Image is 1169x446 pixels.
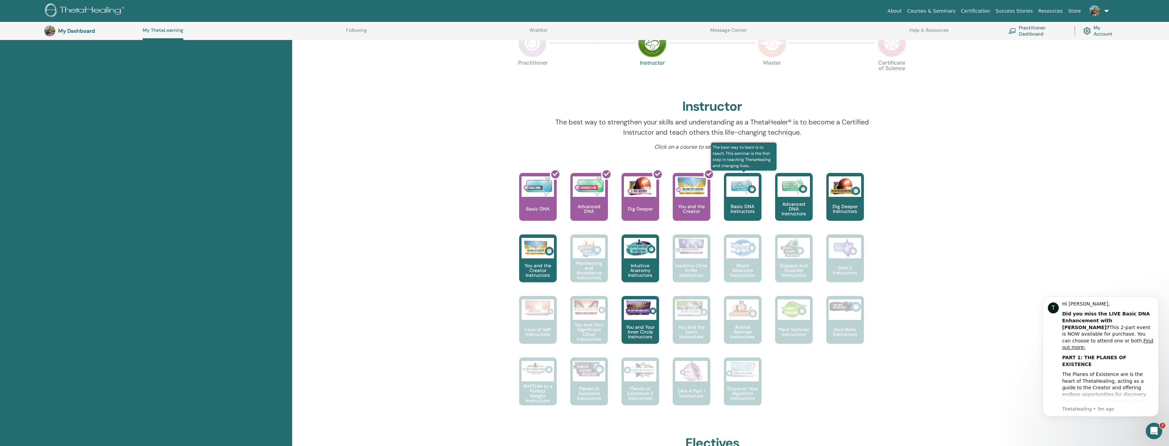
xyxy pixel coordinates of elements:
img: Planes of Existence 2 Instructors [624,361,656,379]
img: Dig Deeper [624,176,656,197]
p: You and the Creator Instructors [519,263,557,278]
p: Click on a course to search available seminars [549,143,875,151]
img: Intuitive Child In Me Instructors [675,238,708,255]
span: The best way to learn is to teach. This seminar is the first step in teaching ThetaHealing and ch... [711,143,777,171]
p: Intuitive Anatomy Instructors [622,263,659,278]
a: Intuitive Anatomy Instructors Intuitive Anatomy Instructors [622,234,659,296]
p: DNA 3 Instructors [826,266,864,275]
a: Animal Seminar Instructors Animal Seminar Instructors [724,296,761,357]
a: Store [1066,5,1084,17]
a: Help & Resources [909,27,949,38]
p: You and the Creator [673,204,710,214]
img: Intuitive Anatomy Instructors [624,238,656,258]
p: Advanced DNA [570,204,608,214]
img: Instructor [638,29,667,57]
p: Dig Deeper Instructors [826,204,864,214]
p: Planes of Existence 2 Instructors [622,386,659,401]
a: Dig Deeper Instructors Dig Deeper Instructors [826,173,864,234]
img: Advanced DNA [573,176,605,197]
img: DNA 3 Instructors [829,238,861,258]
a: You and the Creator You and the Creator [673,173,710,234]
img: Advanced DNA Instructors [778,176,810,197]
img: Basic DNA Instructors [726,176,759,197]
img: Certificate of Science [878,29,906,57]
img: Basic DNA [522,176,554,197]
iframe: Intercom live chat [1146,423,1162,439]
a: Resources [1036,5,1066,17]
a: You and the Creator Instructors You and the Creator Instructors [519,234,557,296]
p: Master [758,60,786,89]
a: Planes of Existence 2 Instructors Planes of Existence 2 Instructors [622,357,659,419]
img: Planes of Existence Instructors [573,361,605,378]
a: Advanced DNA Instructors Advanced DNA Instructors [775,173,813,234]
p: Animal Seminar Instructors [724,325,761,339]
p: You and the Earth Instructors [673,325,710,339]
a: Intuitive Child In Me Instructors Intuitive Child In Me Instructors [673,234,710,296]
img: You and Your Inner Circle Instructors [624,299,656,316]
img: You and the Earth Instructors [675,299,708,317]
a: Message Center [710,27,747,38]
a: Love of Self Instructors Love of Self Instructors [519,296,557,357]
img: cog.svg [1083,26,1091,36]
a: DNA 3 Instructors DNA 3 Instructors [826,234,864,296]
a: Plant Seminar Instructors Plant Seminar Instructors [775,296,813,357]
a: You and the Earth Instructors You and the Earth Instructors [673,296,710,357]
img: World Relations Instructors [726,238,759,258]
img: Master [758,29,786,57]
img: default.jpg [44,25,55,36]
p: Dig Deeper [625,206,656,211]
a: Soul Mate Instructors Soul Mate Instructors [826,296,864,357]
a: DNA 4 Part 1 Instructors DNA 4 Part 1 Instructors [673,357,710,419]
a: Discover Your Algorithm Instructors Discover Your Algorithm Instructors [724,357,761,419]
img: You and the Creator Instructors [522,238,554,258]
a: RHYTHM to a Perfect Weight Instructors RHYTHM to a Perfect Weight Instructors [519,357,557,419]
a: Practitioner Dashboard [1009,23,1066,38]
a: Manifesting and Abundance Instructors Manifesting and Abundance Instructors [570,234,608,296]
p: The best way to strengthen your skills and understanding as a ThetaHealer® is to become a Certifi... [549,117,875,137]
a: Courses & Seminars [904,5,958,17]
p: Disease and Disorder Instructors [775,263,813,278]
p: RHYTHM to a Perfect Weight Instructors [519,384,557,403]
a: You and Your Inner Circle Instructors You and Your Inner Circle Instructors [622,296,659,357]
a: Advanced DNA Advanced DNA [570,173,608,234]
a: Dig Deeper Dig Deeper [622,173,659,234]
h3: My Dashboard [58,28,126,34]
p: Message from ThetaHealing, sent 3m ago [30,120,121,126]
img: logo.png [45,3,127,19]
img: Plant Seminar Instructors [778,299,810,320]
iframe: Intercom notifications message [1032,286,1169,428]
p: You and Your Inner Circle Instructors [622,325,659,339]
p: Basic DNA Instructors [724,204,761,214]
a: My Account [1083,23,1118,38]
p: Intuitive Child In Me Instructors [673,263,710,278]
p: DNA 4 Part 1 Instructors [673,389,710,398]
img: You and the Creator [675,176,708,195]
h2: Instructor [682,99,742,114]
p: Manifesting and Abundance Instructors [570,261,608,280]
p: Love of Self Instructors [519,327,557,337]
a: You and Your Significant Other Instructors You and Your Significant Other Instructors [570,296,608,357]
a: Basic DNA Basic DNA [519,173,557,234]
div: The Planes of Existence are is the heart of ThetaHealing, acting as a guide to the Creator and of... [30,85,121,165]
a: Wishlist [529,27,547,38]
p: Instructor [638,60,667,89]
p: You and Your Significant Other Instructors [570,322,608,341]
p: Practitioner [518,60,547,89]
p: Advanced DNA Instructors [775,202,813,216]
p: Planes of Existence Instructors [570,386,608,401]
img: Love of Self Instructors [522,299,554,316]
img: default.jpg [1089,5,1100,16]
img: Discover Your Algorithm Instructors [726,361,759,377]
img: chalkboard-teacher.svg [1009,28,1016,33]
a: Success Stories [993,5,1036,17]
img: Animal Seminar Instructors [726,299,759,320]
img: Practitioner [518,29,547,57]
p: Discover Your Algorithm Instructors [724,386,761,401]
a: World Relations Instructors World Relations Instructors [724,234,761,296]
